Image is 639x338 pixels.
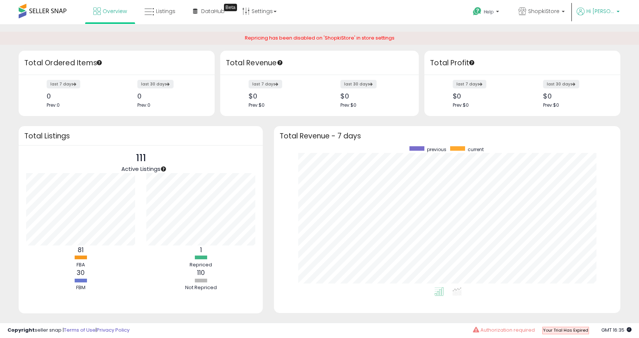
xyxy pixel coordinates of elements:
[340,80,377,88] label: last 30 days
[156,7,175,15] span: Listings
[543,327,588,333] span: Your Trial Has Expired
[137,102,150,108] span: Prev: 0
[137,92,202,100] div: 0
[103,7,127,15] span: Overview
[484,9,494,15] span: Help
[468,146,484,153] span: current
[7,326,35,334] strong: Copyright
[47,102,60,108] span: Prev: 0
[543,102,559,108] span: Prev: $0
[528,7,559,15] span: ShopkiStore
[430,58,615,68] h3: Total Profit
[427,146,446,153] span: previous
[340,92,406,100] div: $0
[121,165,160,173] span: Active Listings
[226,58,413,68] h3: Total Revenue
[543,80,579,88] label: last 30 days
[97,326,130,334] a: Privacy Policy
[201,7,225,15] span: DataHub
[453,92,517,100] div: $0
[453,102,469,108] span: Prev: $0
[96,59,103,66] div: Tooltip anchor
[200,245,202,254] b: 1
[64,326,96,334] a: Terms of Use
[280,133,615,139] h3: Total Revenue - 7 days
[47,92,111,100] div: 0
[480,326,535,334] span: Authorization required
[24,133,257,139] h3: Total Listings
[160,166,167,172] div: Tooltip anchor
[58,284,103,291] div: FBM
[24,58,209,68] h3: Total Ordered Items
[121,151,160,165] p: 111
[178,262,223,269] div: Repriced
[577,7,620,24] a: Hi [PERSON_NAME]
[543,92,607,100] div: $0
[197,268,205,277] b: 110
[137,80,174,88] label: last 30 days
[249,102,265,108] span: Prev: $0
[58,262,103,269] div: FBA
[224,4,237,11] div: Tooltip anchor
[77,268,85,277] b: 30
[473,7,482,16] i: Get Help
[78,245,84,254] b: 81
[7,327,130,334] div: seller snap | |
[249,92,314,100] div: $0
[178,284,223,291] div: Not Repriced
[586,7,614,15] span: Hi [PERSON_NAME]
[453,80,486,88] label: last 7 days
[468,59,475,66] div: Tooltip anchor
[249,80,282,88] label: last 7 days
[47,80,80,88] label: last 7 days
[245,34,395,41] span: Repricing has been disabled on 'ShopkiStore' in store settings
[277,59,283,66] div: Tooltip anchor
[601,326,632,334] span: 2025-10-7 16:35 GMT
[340,102,356,108] span: Prev: $0
[467,1,506,24] a: Help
